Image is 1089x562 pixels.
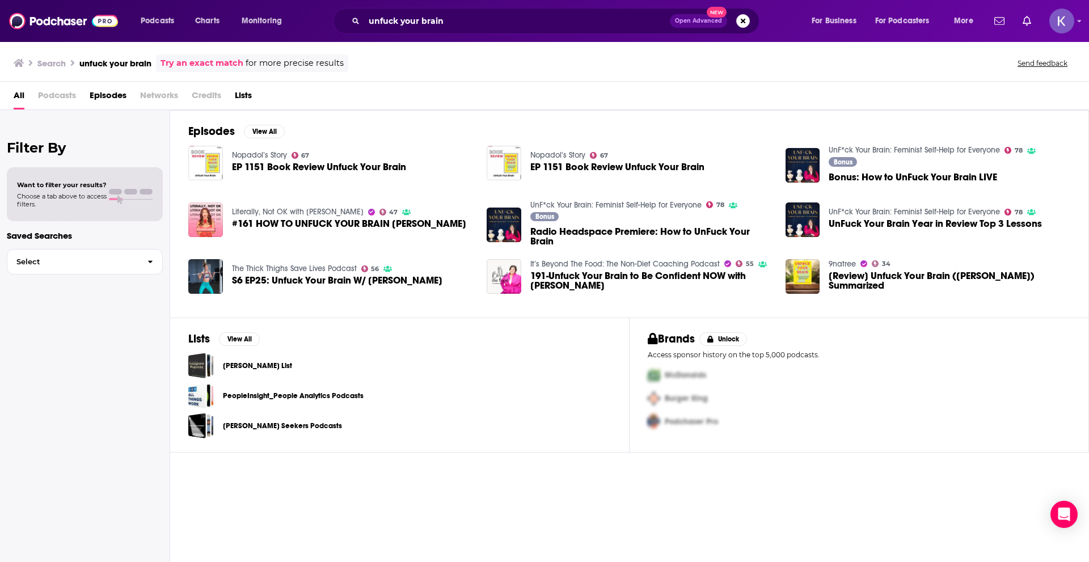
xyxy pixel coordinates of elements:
[371,267,379,272] span: 56
[600,153,608,158] span: 67
[161,57,243,70] a: Try an exact match
[699,332,748,346] button: Unlock
[946,12,987,30] button: open menu
[7,258,138,265] span: Select
[7,249,163,274] button: Select
[192,86,221,109] span: Credits
[188,12,226,30] a: Charts
[530,271,772,290] span: 191-Unfuck Your Brain to Be Confident NOW with [PERSON_NAME]
[1050,501,1078,528] div: Open Intercom Messenger
[954,13,973,29] span: More
[530,150,585,160] a: Nopadol’s Story
[487,208,521,242] a: Radio Headspace Premiere: How to UnFuck Your Brain
[1018,11,1036,31] a: Show notifications dropdown
[246,57,344,70] span: for more precise results
[38,86,76,109] span: Podcasts
[648,332,695,346] h2: Brands
[1004,209,1023,215] a: 78
[141,13,174,29] span: Podcasts
[665,394,708,403] span: Burger King
[232,162,406,172] span: EP 1151 Book Review Unfuck Your Brain
[1015,148,1023,153] span: 78
[17,181,107,189] span: Want to filter your results?
[361,265,379,272] a: 56
[219,332,260,346] button: View All
[188,259,223,294] img: S6 EP25: Unfuck Your Brain W/ Kara Loewentheil
[223,360,292,372] a: [PERSON_NAME] List
[188,383,214,408] a: PeopleInsight_People Analytics Podcasts
[234,12,297,30] button: open menu
[133,12,189,30] button: open menu
[829,219,1042,229] span: UnFuck Your Brain Year in Review Top 3 Lessons
[643,387,665,410] img: Second Pro Logo
[235,86,252,109] a: Lists
[188,146,223,180] a: EP 1151 Book Review Unfuck Your Brain
[648,350,1070,359] p: Access sponsor history on the top 5,000 podcasts.
[829,145,1000,155] a: UnF*ck Your Brain: Feminist Self-Help for Everyone
[706,201,724,208] a: 78
[643,410,665,433] img: Third Pro Logo
[746,261,754,267] span: 55
[140,86,178,109] span: Networks
[1049,9,1074,33] img: User Profile
[242,13,282,29] span: Monitoring
[9,10,118,32] a: Podchaser - Follow, Share and Rate Podcasts
[530,200,702,210] a: UnF*ck Your Brain: Feminist Self-Help for Everyone
[195,13,220,29] span: Charts
[37,58,66,69] h3: Search
[882,261,890,267] span: 34
[736,260,754,267] a: 55
[829,271,1070,290] a: [Review] Unfuck Your Brain (Dr Faith G Harper) Summarized
[1049,9,1074,33] button: Show profile menu
[675,18,722,24] span: Open Advanced
[301,153,309,158] span: 67
[232,219,466,229] span: #161 HOW TO UNFUCK YOUR BRAIN [PERSON_NAME]
[868,12,946,30] button: open menu
[716,202,724,208] span: 78
[665,370,706,380] span: McDonalds
[232,219,466,229] a: #161 HOW TO UNFUCK YOUR BRAIN KARA LOEWENTHEIL
[90,86,126,109] a: Episodes
[1014,58,1071,68] button: Send feedback
[530,162,704,172] a: EP 1151 Book Review Unfuck Your Brain
[786,148,820,183] img: Bonus: How to UnFuck Your Brain LIVE
[79,58,151,69] h3: unfuck your brain
[829,271,1070,290] span: [Review] Unfuck Your Brain ([PERSON_NAME]) Summarized
[7,140,163,156] h2: Filter By
[590,152,608,159] a: 67
[232,207,364,217] a: Literally, Not OK with Alexis Waters
[292,152,310,159] a: 67
[829,172,997,182] a: Bonus: How to UnFuck Your Brain LIVE
[344,8,770,34] div: Search podcasts, credits, & more...
[232,276,442,285] span: S6 EP25: Unfuck Your Brain W/ [PERSON_NAME]
[188,332,210,346] h2: Lists
[786,259,820,294] img: [Review] Unfuck Your Brain (Dr Faith G Harper) Summarized
[487,146,521,180] img: EP 1151 Book Review Unfuck Your Brain
[643,364,665,387] img: First Pro Logo
[232,276,442,285] a: S6 EP25: Unfuck Your Brain W/ Kara Loewentheil
[1049,9,1074,33] span: Logged in as kpearson13190
[223,420,342,432] a: [PERSON_NAME] Seekers Podcasts
[188,353,214,378] span: Marcus Lohrmann_Religion_Total List
[188,332,260,346] a: ListsView All
[244,125,285,138] button: View All
[812,13,856,29] span: For Business
[535,213,554,220] span: Bonus
[1004,147,1023,154] a: 78
[364,12,670,30] input: Search podcasts, credits, & more...
[17,192,107,208] span: Choose a tab above to access filters.
[786,202,820,237] a: UnFuck Your Brain Year in Review Top 3 Lessons
[232,264,357,273] a: The Thick Thighs Save Lives Podcast
[188,124,235,138] h2: Episodes
[875,13,930,29] span: For Podcasters
[872,260,890,267] a: 34
[188,202,223,237] img: #161 HOW TO UNFUCK YOUR BRAIN KARA LOEWENTHEIL
[829,259,856,269] a: 9natree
